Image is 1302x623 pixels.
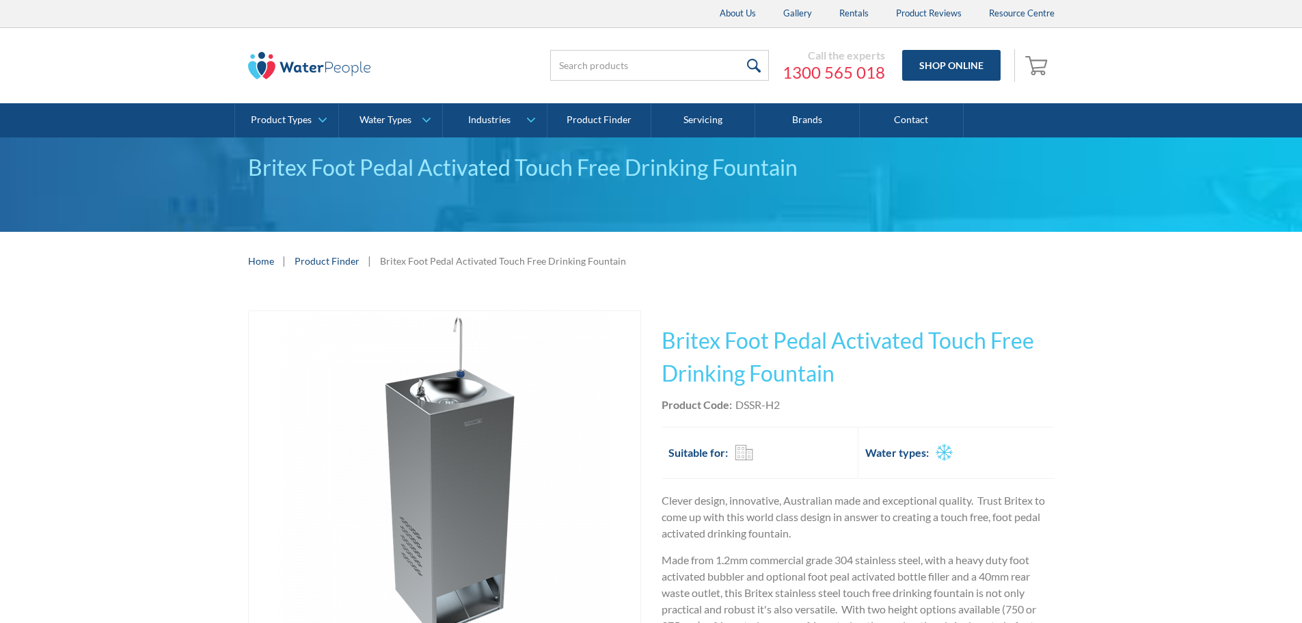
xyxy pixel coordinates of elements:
[662,398,732,411] strong: Product Code:
[550,50,769,81] input: Search products
[783,62,885,83] a: 1300 565 018
[662,492,1055,542] p: Clever design, innovative, Australian made and exceptional quality. Trust Britex to come up with ...
[248,254,274,268] a: Home
[865,445,929,461] h2: Water types:
[902,50,1001,81] a: Shop Online
[755,103,859,137] a: Brands
[235,103,338,137] a: Product Types
[1022,49,1055,82] a: Open cart
[735,397,780,413] div: DSSR-H2
[547,103,651,137] a: Product Finder
[860,103,964,137] a: Contact
[295,254,360,268] a: Product Finder
[251,114,312,126] div: Product Types
[339,103,442,137] a: Water Types
[380,254,626,268] div: Britex Foot Pedal Activated Touch Free Drinking Fountain
[668,445,728,461] h2: Suitable for:
[248,151,1055,184] div: Britex Foot Pedal Activated Touch Free Drinking Fountain
[1025,54,1051,76] img: shopping cart
[651,103,755,137] a: Servicing
[468,114,511,126] div: Industries
[443,103,546,137] a: Industries
[360,114,411,126] div: Water Types
[366,252,373,269] div: |
[248,52,371,79] img: The Water People
[662,324,1055,390] h1: Britex Foot Pedal Activated Touch Free Drinking Fountain
[783,49,885,62] div: Call the experts
[281,252,288,269] div: |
